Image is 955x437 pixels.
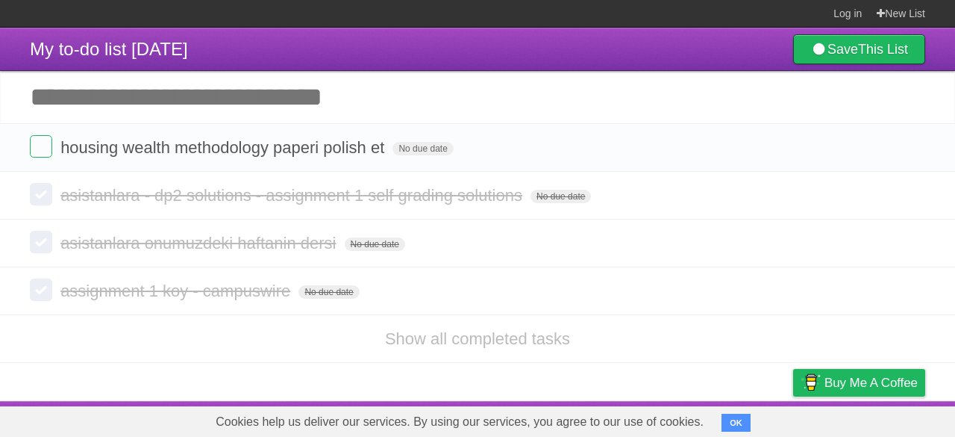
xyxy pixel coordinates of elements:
[801,370,821,395] img: Buy me a coffee
[60,234,339,252] span: asistanlara onumuzdeki haftanin dersi
[721,414,751,432] button: OK
[30,183,52,205] label: Done
[824,370,918,396] span: Buy me a coffee
[60,138,388,157] span: housing wealth methodology paperi polish et
[858,42,908,57] b: This List
[201,407,718,437] span: Cookies help us deliver our services. By using our services, you agree to our use of cookies.
[831,405,925,433] a: Suggest a feature
[793,369,925,397] a: Buy me a coffee
[298,285,359,299] span: No due date
[385,329,570,348] a: Show all completed tasks
[595,405,626,433] a: About
[392,142,453,155] span: No due date
[60,282,294,300] span: assignment 1 koy - campuswire
[345,238,405,251] span: No due date
[60,186,526,205] span: asistanlara - dp2 solutions - assignment 1 self grading solutions
[774,405,812,433] a: Privacy
[30,279,52,301] label: Done
[30,231,52,253] label: Done
[30,39,188,59] span: My to-do list [DATE]
[644,405,704,433] a: Developers
[793,34,925,64] a: SaveThis List
[530,190,591,203] span: No due date
[723,405,756,433] a: Terms
[30,135,52,158] label: Done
